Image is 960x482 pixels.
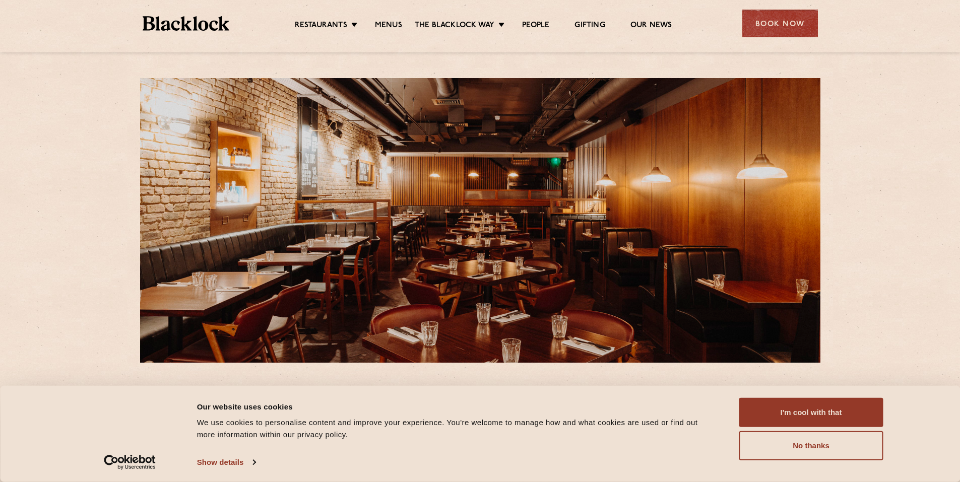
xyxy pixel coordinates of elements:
div: Our website uses cookies [197,400,717,412]
button: No thanks [739,431,883,460]
img: BL_Textured_Logo-footer-cropped.svg [143,16,230,31]
a: People [522,21,549,32]
a: Restaurants [295,21,347,32]
a: Usercentrics Cookiebot - opens in a new window [86,455,174,470]
a: Menus [375,21,402,32]
a: Our News [630,21,672,32]
div: We use cookies to personalise content and improve your experience. You're welcome to manage how a... [197,417,717,441]
a: Gifting [574,21,605,32]
button: I'm cool with that [739,398,883,427]
a: The Blacklock Way [415,21,494,32]
div: Book Now [742,10,818,37]
a: Show details [197,455,255,470]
